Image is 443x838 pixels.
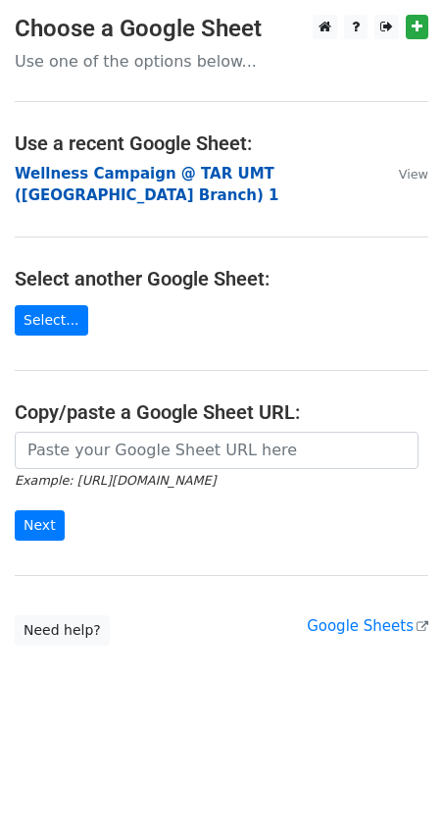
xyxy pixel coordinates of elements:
h3: Choose a Google Sheet [15,15,428,43]
h4: Copy/paste a Google Sheet URL: [15,400,428,424]
a: View [379,165,428,183]
p: Use one of the options below... [15,51,428,72]
h4: Use a recent Google Sheet: [15,131,428,155]
input: Next [15,510,65,541]
small: View [399,167,428,182]
small: Example: [URL][DOMAIN_NAME] [15,473,216,488]
input: Paste your Google Sheet URL here [15,432,418,469]
iframe: Chat Widget [345,744,443,838]
a: Need help? [15,615,110,646]
a: Wellness Campaign @ TAR UMT ([GEOGRAPHIC_DATA] Branch) 1 [15,165,279,205]
a: Google Sheets [307,617,428,635]
h4: Select another Google Sheet: [15,267,428,290]
a: Select... [15,305,88,336]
